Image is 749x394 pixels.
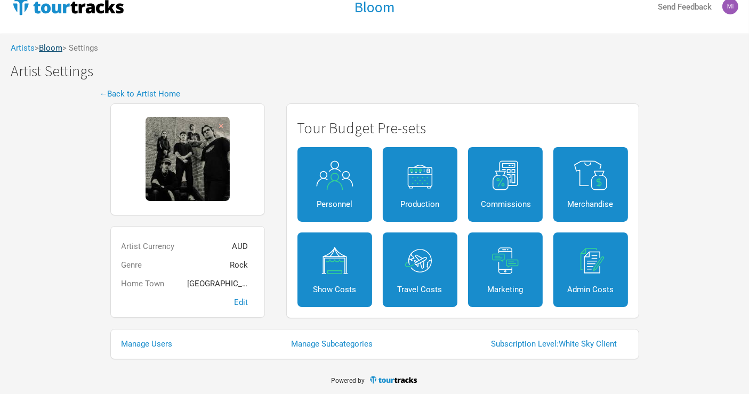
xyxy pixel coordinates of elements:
a: Personnel [297,147,372,222]
a: Subscription Level:White Sky Client [492,340,628,348]
div: Marketing [481,286,529,294]
a: Manage Subcategories [291,340,383,348]
div: Show Costs [311,286,359,294]
td: Artist Currency [122,237,188,256]
a: Marketing [468,232,543,307]
td: AUD [188,237,254,256]
img: tourtracks_icons_FA_09_icons_merchsales.svg [567,160,615,190]
img: tourtracks_icons_FA_04_icons_marketing-costs.svg [481,246,529,276]
h1: Artist Settings [11,63,749,79]
span: Powered by [331,376,365,384]
span: > [35,44,62,52]
a: ←Back to Artist Home [100,89,181,99]
div: Admin Costs [567,286,615,294]
img: TourTracks [369,375,418,384]
div: Travel Costs [396,286,444,294]
a: Edit [122,299,254,307]
td: Genre [122,256,188,275]
td: [GEOGRAPHIC_DATA], [GEOGRAPHIC_DATA] [188,275,254,293]
a: Show Costs [297,232,372,307]
img: tourtracks_icons_FA_05_icons_admincosts.svg [567,246,615,276]
td: Rock [188,256,254,275]
a: Commissions [468,147,543,222]
a: Production [383,147,457,222]
h1: Tour Budget Pre-sets [297,120,628,136]
a: Admin Costs [553,232,628,307]
img: tourtracks_icons_FA_11_icons_multiusers.svg [311,160,359,190]
div: Production [396,200,444,208]
img: tourtracks_icons_FA_06_icons_commission.svg [481,160,529,190]
a: Bloom [39,43,62,53]
div: Commissions [481,200,529,208]
img: tourtracks_icons_FA_02_icon_showcosts.svg [311,246,359,276]
div: Personnel [311,200,359,208]
td: Home Town [122,275,188,293]
a: Artists [11,43,35,53]
a: × [219,120,224,131]
img: tourtracks_icons_FA_01_icons_production.svg [396,160,444,190]
div: Merchandise [567,200,615,208]
a: Travel Costs [383,232,457,307]
span: > Settings [62,44,98,52]
strong: Send Feedback [658,2,712,12]
a: Merchandise [553,147,628,222]
a: Manage Users [122,340,183,348]
img: tourtracks_icons_FA_03_icons_travelcosts.svg [396,246,444,276]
